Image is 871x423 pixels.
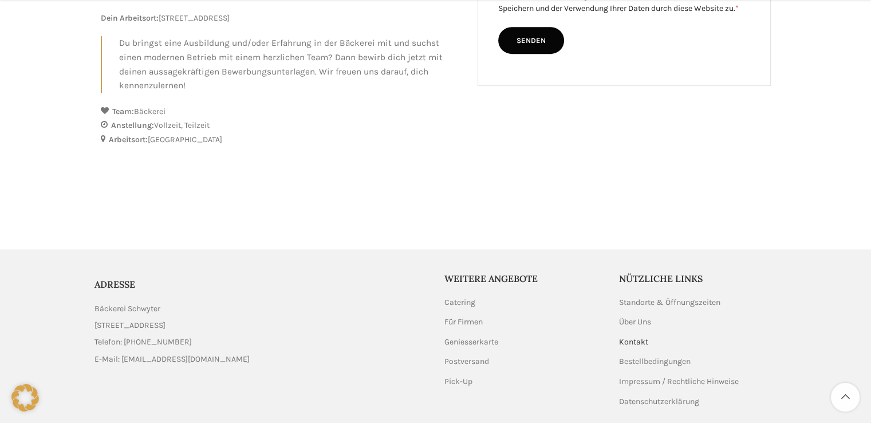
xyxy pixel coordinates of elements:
[619,272,777,285] h5: Nützliche Links
[112,107,134,116] strong: Team:
[101,12,461,25] p: [STREET_ADDRESS]
[619,316,652,328] a: Über Uns
[619,376,740,387] a: Impressum / Rechtliche Hinweise
[444,376,474,387] a: Pick-Up
[101,13,159,23] strong: Dein Arbeitsort:
[154,120,184,130] span: Vollzeit
[444,297,476,308] a: Catering
[94,303,160,315] span: Bäckerei Schwyter
[619,356,692,367] a: Bestellbedingungen
[134,107,165,116] span: Bäckerei
[444,316,484,328] a: Für Firmen
[94,353,250,366] span: E-Mail: [EMAIL_ADDRESS][DOMAIN_NAME]
[444,272,602,285] h5: Weitere Angebote
[111,120,154,130] strong: Anstellung:
[109,135,148,144] strong: Arbeitsort:
[831,383,860,412] a: Scroll to top button
[444,356,490,367] a: Postversand
[444,336,499,348] a: Geniesserkarte
[119,36,461,93] p: Du bringst eine Ausbildung und/oder Erfahrung in der Bäckerei mit und suchst einen modernen Betri...
[94,279,135,290] span: ADRESSE
[184,120,210,130] span: Teilzeit
[498,27,564,54] input: Senden
[94,336,427,348] a: List item link
[94,319,165,332] span: [STREET_ADDRESS]
[148,135,222,144] span: [GEOGRAPHIC_DATA]
[619,297,722,308] a: Standorte & Öffnungszeiten
[619,396,700,408] a: Datenschutzerklärung
[619,336,649,348] a: Kontakt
